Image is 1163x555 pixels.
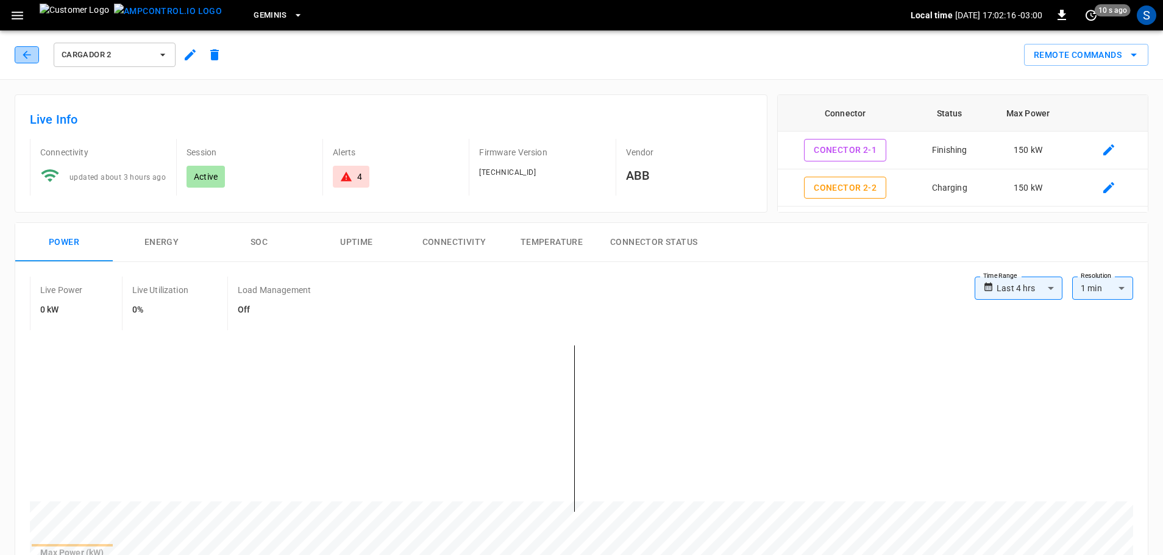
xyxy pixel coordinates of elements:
[40,4,109,27] img: Customer Logo
[405,223,503,262] button: Connectivity
[997,277,1062,300] div: Last 4 hrs
[913,169,986,207] td: Charging
[986,169,1070,207] td: 150 kW
[54,43,176,67] button: Cargador 2
[210,223,308,262] button: SOC
[15,223,113,262] button: Power
[626,146,752,158] p: Vendor
[238,303,311,317] h6: Off
[30,110,752,129] h6: Live Info
[40,303,83,317] h6: 0 kW
[955,9,1042,21] p: [DATE] 17:02:16 -03:00
[1072,277,1133,300] div: 1 min
[479,168,536,177] span: [TECHNICAL_ID]
[778,95,913,132] th: Connector
[1137,5,1156,25] div: profile-icon
[913,207,986,244] td: Faulted
[983,271,1017,281] label: Time Range
[249,4,308,27] button: Geminis
[986,207,1070,244] td: 150 kW
[254,9,287,23] span: Geminis
[778,95,1148,281] table: connector table
[911,9,953,21] p: Local time
[357,171,362,183] div: 4
[113,223,210,262] button: Energy
[1081,271,1111,281] label: Resolution
[132,303,188,317] h6: 0%
[69,173,166,182] span: updated about 3 hours ago
[132,284,188,296] p: Live Utilization
[1024,44,1148,66] button: Remote Commands
[600,223,707,262] button: Connector Status
[194,171,218,183] p: Active
[1024,44,1148,66] div: remote commands options
[986,132,1070,169] td: 150 kW
[503,223,600,262] button: Temperature
[333,146,459,158] p: Alerts
[913,95,986,132] th: Status
[479,146,605,158] p: Firmware Version
[40,284,83,296] p: Live Power
[913,132,986,169] td: Finishing
[114,4,222,19] img: ampcontrol.io logo
[238,284,311,296] p: Load Management
[626,166,752,185] h6: ABB
[1081,5,1101,25] button: set refresh interval
[40,146,166,158] p: Connectivity
[308,223,405,262] button: Uptime
[804,177,886,199] button: Conector 2-2
[62,48,152,62] span: Cargador 2
[804,139,886,161] button: Conector 2-1
[187,146,313,158] p: Session
[986,95,1070,132] th: Max Power
[1095,4,1131,16] span: 10 s ago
